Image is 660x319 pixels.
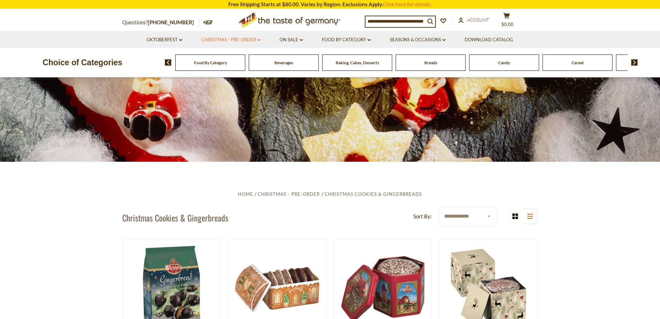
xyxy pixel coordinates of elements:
a: Christmas - PRE-ORDER [201,36,261,44]
a: Click here for details. [383,1,432,7]
a: Oktoberfest [147,36,182,44]
a: Christmas - PRE-ORDER [258,191,320,197]
h1: Christmas Cookies & Gingerbreads [122,212,228,223]
a: Cereal [572,60,583,65]
span: $0.00 [501,22,513,27]
a: Home [238,191,253,197]
span: Account [467,17,489,23]
a: Account [458,16,489,24]
a: [PHONE_NUMBER] [148,19,194,25]
img: previous arrow [165,59,171,66]
a: On Sale [280,36,303,44]
p: Questions? [122,18,199,27]
a: Baking, Cakes, Desserts [336,60,379,65]
a: Download Catalog [465,36,513,44]
a: Candy [498,60,510,65]
a: Food By Category [194,60,227,65]
a: Seasons & Occasions [390,36,446,44]
a: Christmas Cookies & Gingerbreads [325,191,422,197]
label: Sort By: [413,212,432,221]
img: next arrow [631,59,638,66]
a: Food By Category [322,36,371,44]
a: Breads [424,60,437,65]
a: Beverages [274,60,293,65]
button: $0.00 [496,12,517,30]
